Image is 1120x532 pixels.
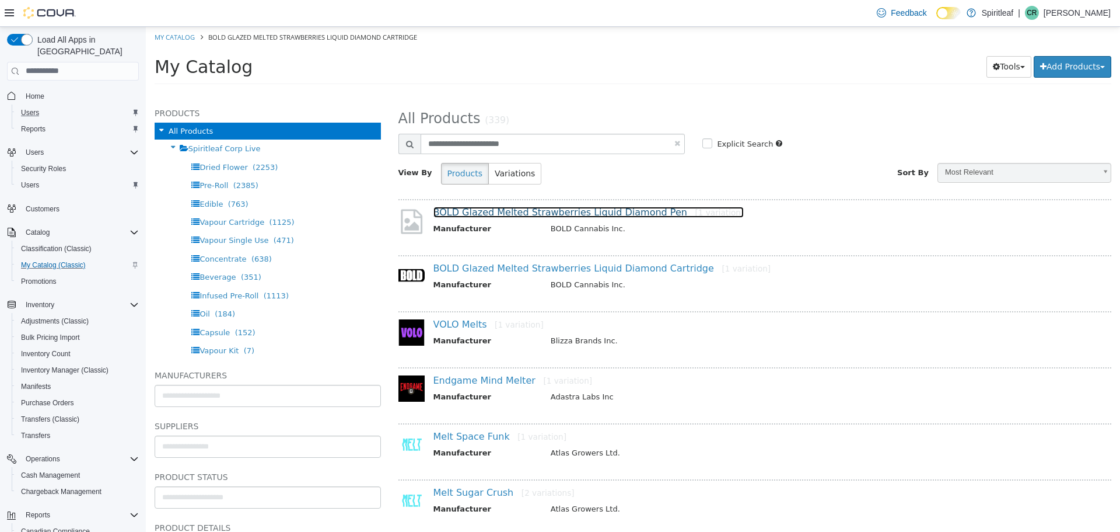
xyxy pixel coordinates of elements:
small: [1 variation] [349,293,398,302]
a: Bulk Pricing Import [16,331,85,345]
button: My Catalog (Classic) [12,257,143,273]
span: Oil [54,283,64,291]
span: Classification (Classic) [16,242,139,256]
button: Reports [12,121,143,137]
span: Inventory Manager (Classic) [21,366,108,375]
small: [1 variation] [372,405,421,415]
span: Promotions [21,277,57,286]
span: Purchase Orders [21,398,74,408]
div: Courtney R [1025,6,1039,20]
span: Inventory [26,300,54,310]
span: (471) [128,209,148,218]
label: Explicit Search [568,112,627,123]
span: Dried Flower [54,136,101,145]
a: Manifests [16,380,55,394]
span: Home [26,92,44,101]
span: Vapour Kit [54,319,93,328]
span: Purchase Orders [16,396,139,410]
span: Load All Apps in [GEOGRAPHIC_DATA] [33,34,139,57]
input: Dark Mode [936,7,961,19]
th: Manufacturer [288,252,396,267]
a: Inventory Manager (Classic) [16,363,113,377]
img: Cova [23,7,76,19]
td: Atlas Growers Ltd. [396,420,940,435]
td: Blizza Brands Inc. [396,308,940,323]
span: Reports [26,510,50,520]
span: Vapour Single Use [54,209,123,218]
button: Chargeback Management [12,484,143,500]
button: Reports [2,507,143,523]
button: Transfers (Classic) [12,411,143,427]
span: BOLD Glazed Melted Strawberries Liquid Diamond Cartridge [62,6,271,15]
span: (1113) [118,265,143,273]
h5: Manufacturers [9,342,235,356]
img: 150 [253,405,279,431]
button: Catalog [2,224,143,241]
button: Security Roles [12,161,143,177]
span: Users [21,145,139,159]
a: Reports [16,122,50,136]
img: 150 [253,293,279,319]
button: Purchase Orders [12,395,143,411]
a: Adjustments (Classic) [16,314,93,328]
span: Users [16,106,139,120]
a: Users [16,178,44,192]
a: Purchase Orders [16,396,79,410]
h5: Products [9,79,235,93]
a: Customers [21,202,64,216]
img: 150 [253,349,279,375]
button: Classification (Classic) [12,241,143,257]
span: Cash Management [16,468,139,482]
span: Inventory Manager (Classic) [16,363,139,377]
span: Reports [21,508,139,522]
td: BOLD Cannabis Inc. [396,252,940,267]
p: Spiritleaf [982,6,1013,20]
a: Endgame Mind Melter[1 variation] [288,348,447,359]
a: Security Roles [16,162,71,176]
span: View By [253,141,286,150]
span: (2385) [87,154,113,163]
span: All Products [23,100,67,109]
button: Variations [342,136,395,158]
span: My Catalog (Classic) [16,258,139,272]
span: (2253) [107,136,132,145]
td: BOLD Cannabis Inc. [396,196,940,211]
button: Inventory Count [12,346,143,362]
button: Operations [2,451,143,467]
h5: Product Details [9,494,235,508]
button: Tools [841,29,885,51]
a: Home [21,89,49,103]
th: Manufacturer [288,420,396,435]
button: Products [295,136,343,158]
a: Melt Space Funk[1 variation] [288,404,421,415]
span: Manifests [21,382,51,391]
small: [1 variation] [397,349,446,359]
button: Promotions [12,273,143,290]
span: (638) [106,228,126,237]
th: Manufacturer [288,196,396,211]
span: Promotions [16,274,139,288]
button: Customers [2,200,143,217]
a: Feedback [872,1,931,25]
span: Users [21,108,39,117]
span: Catalog [26,228,50,237]
span: Customers [26,204,60,214]
span: Inventory Count [16,347,139,361]
span: Spiritleaf Corp Live [43,117,115,126]
a: VOLO Melts[1 variation] [288,292,398,303]
button: Home [2,88,143,105]
a: Users [16,106,44,120]
button: Inventory [21,298,59,312]
span: Security Roles [16,162,139,176]
h5: Suppliers [9,392,235,406]
button: Manifests [12,378,143,395]
span: Pre-Roll [54,154,82,163]
th: Manufacturer [288,308,396,323]
span: Classification (Classic) [21,244,92,253]
img: 150 [253,237,279,263]
span: Adjustments (Classic) [21,317,89,326]
a: Classification (Classic) [16,242,96,256]
span: Inventory [21,298,139,312]
span: Users [26,148,44,157]
span: Sort By [751,141,783,150]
